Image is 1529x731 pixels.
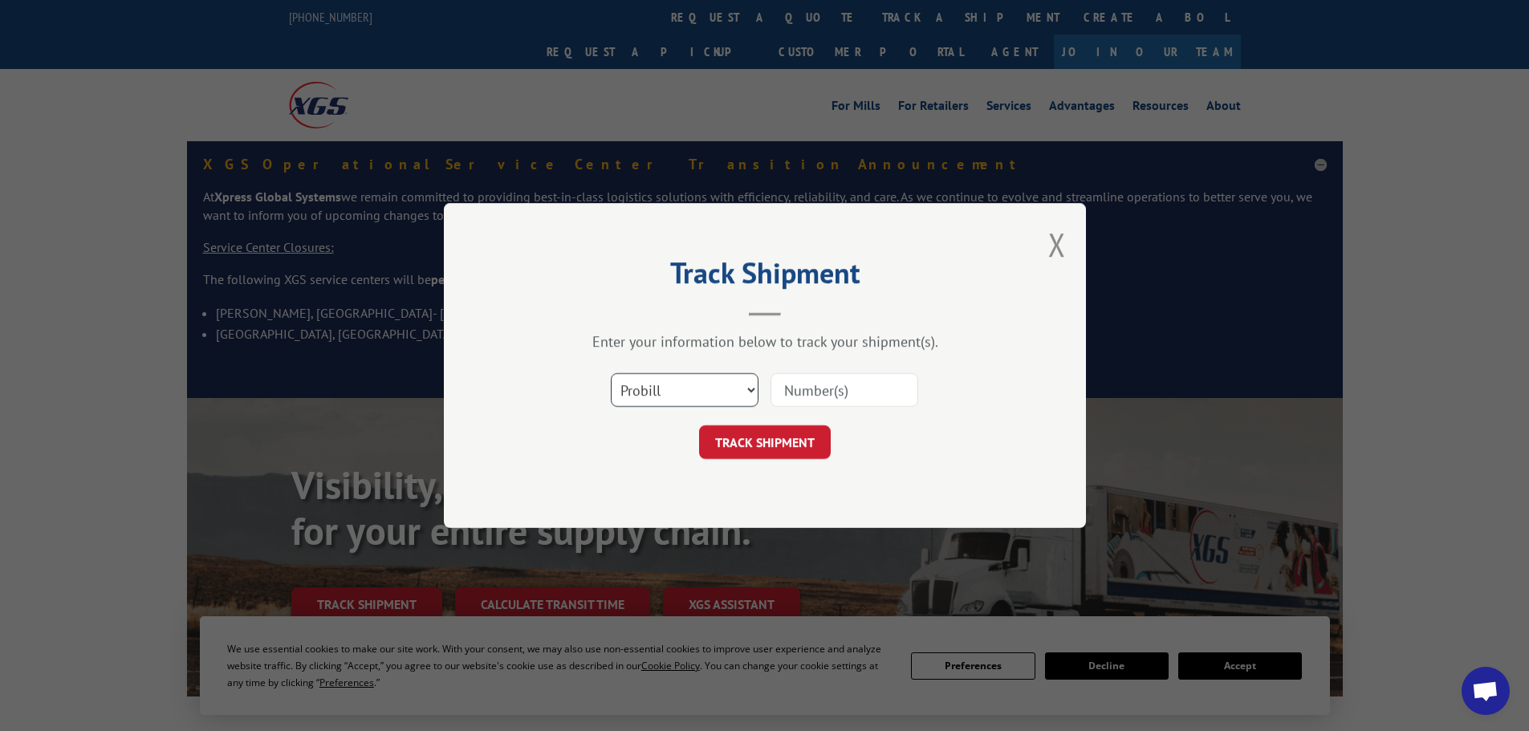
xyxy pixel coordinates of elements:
[524,332,1006,351] div: Enter your information below to track your shipment(s).
[524,262,1006,292] h2: Track Shipment
[771,373,918,407] input: Number(s)
[699,425,831,459] button: TRACK SHIPMENT
[1462,667,1510,715] a: Open chat
[1048,223,1066,266] button: Close modal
